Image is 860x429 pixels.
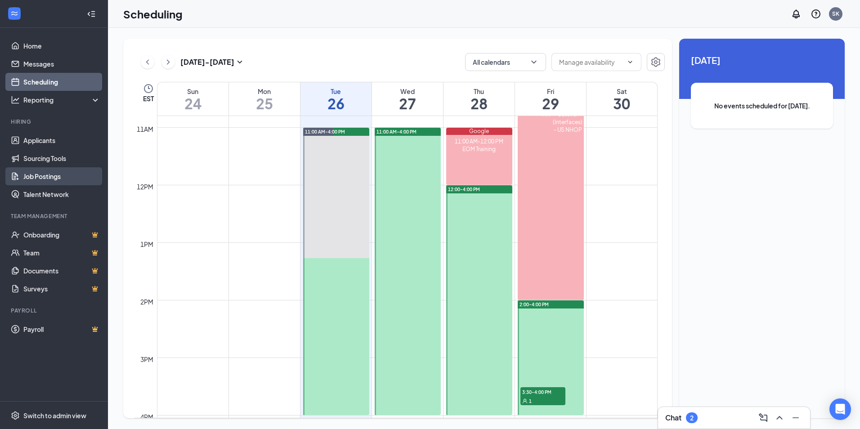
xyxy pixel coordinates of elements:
span: 12:00-4:00 PM [448,186,480,192]
a: August 29, 2025 [515,82,586,116]
div: Reporting [23,95,101,104]
button: Minimize [788,411,803,425]
div: Open Intercom Messenger [829,398,851,420]
a: August 24, 2025 [157,82,228,116]
a: Talent Network [23,185,100,203]
div: Fri [515,87,586,96]
div: 12pm [135,182,155,192]
button: ChevronLeft [141,55,154,69]
svg: WorkstreamLogo [10,9,19,18]
h1: 27 [372,96,443,111]
a: August 27, 2025 [372,82,443,116]
span: 2:00-4:00 PM [520,301,549,308]
span: 3:30-4:00 PM [520,387,565,396]
a: Scheduling [23,73,100,91]
a: Job Postings [23,167,100,185]
svg: ChevronUp [774,412,785,423]
h3: Chat [665,413,681,423]
div: Payroll [11,307,99,314]
h1: Scheduling [123,6,183,22]
button: Settings [647,53,665,71]
svg: ChevronDown [627,58,634,66]
span: 11:00 AM-4:00 PM [305,129,345,135]
svg: ChevronRight [164,57,173,67]
a: PayrollCrown [23,320,100,338]
div: Sun [157,87,228,96]
a: August 30, 2025 [587,82,658,116]
svg: ChevronDown [529,58,538,67]
div: Team Management [11,212,99,220]
span: EST [143,94,154,103]
a: August 25, 2025 [229,82,300,116]
div: 11am [135,124,155,134]
div: SK [832,10,839,18]
a: TeamCrown [23,244,100,262]
a: SurveysCrown [23,280,100,298]
div: Tue [300,87,372,96]
span: 1 [529,398,532,404]
button: All calendarsChevronDown [465,53,546,71]
span: 11:00 AM-4:00 PM [376,129,417,135]
div: EOM Training [446,145,512,153]
a: Home [23,37,100,55]
svg: QuestionInfo [811,9,821,19]
a: DocumentsCrown [23,262,100,280]
span: No events scheduled for [DATE]. [709,101,815,111]
h3: [DATE] - [DATE] [180,57,234,67]
svg: Collapse [87,9,96,18]
div: 11:00 AM-12:00 PM [446,138,512,145]
svg: Notifications [791,9,802,19]
a: Messages [23,55,100,73]
svg: User [522,398,528,404]
svg: SmallChevronDown [234,57,245,67]
div: Hiring [11,118,99,125]
svg: Minimize [790,412,801,423]
svg: Settings [650,57,661,67]
span: [DATE] [691,53,833,67]
div: 3pm [139,354,155,364]
div: 2pm [139,297,155,307]
h1: 25 [229,96,300,111]
h1: 30 [587,96,658,111]
div: Switch to admin view [23,411,86,420]
div: 2 [690,414,694,422]
button: ChevronUp [772,411,787,425]
svg: ComposeMessage [758,412,769,423]
h1: 24 [157,96,228,111]
svg: Settings [11,411,20,420]
svg: Analysis [11,95,20,104]
a: August 26, 2025 [300,82,372,116]
div: Mon [229,87,300,96]
a: OnboardingCrown [23,226,100,244]
h1: 29 [515,96,586,111]
a: August 28, 2025 [443,82,515,116]
a: Sourcing Tools [23,149,100,167]
h1: 26 [300,96,372,111]
button: ChevronRight [161,55,175,69]
a: Applicants [23,131,100,149]
div: 1pm [139,239,155,249]
svg: Clock [143,83,154,94]
input: Manage availability [559,57,623,67]
div: Sat [587,87,658,96]
h1: 28 [443,96,515,111]
button: ComposeMessage [756,411,770,425]
div: 4pm [139,412,155,422]
svg: ChevronLeft [143,57,152,67]
div: Wed [372,87,443,96]
div: Google [446,128,512,135]
div: Thu [443,87,515,96]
